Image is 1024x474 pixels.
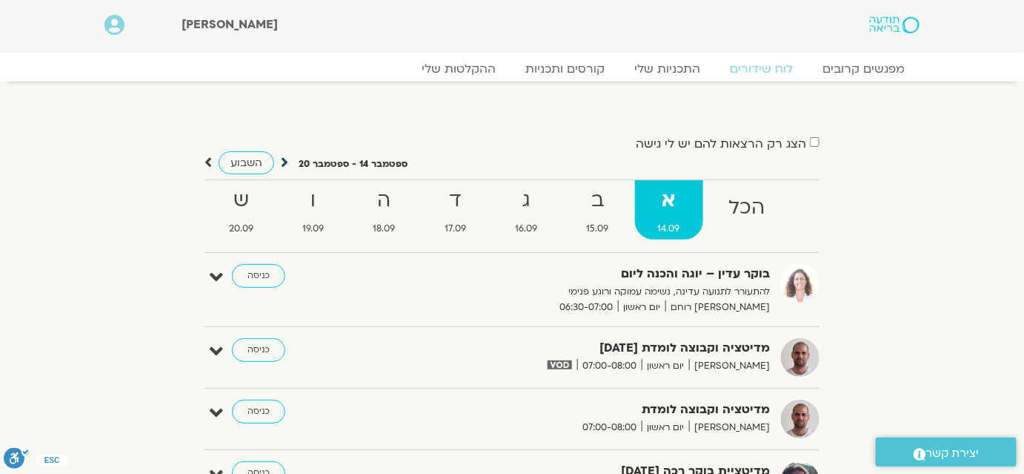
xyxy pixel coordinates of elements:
strong: ב [563,184,631,217]
span: 18.09 [350,221,419,237]
span: [PERSON_NAME] רוחם [665,300,770,315]
span: 06:30-07:00 [554,300,618,315]
a: א14.09 [635,180,703,240]
span: 17.09 [422,221,489,237]
strong: הכל [706,191,788,225]
span: יום ראשון [642,420,689,435]
a: ה18.09 [350,180,419,240]
strong: א [635,184,703,217]
a: קורסים ותכניות [511,62,619,76]
a: התכניות שלי [619,62,715,76]
label: הצג רק הרצאות להם יש לי גישה [636,137,806,151]
strong: ה [350,184,419,217]
strong: בוקר עדין – יוגה והכנה ליום [407,264,770,284]
span: יום ראשון [618,300,665,315]
a: ד17.09 [422,180,489,240]
strong: ד [422,184,489,217]
img: vodicon [548,361,572,369]
strong: ג [492,184,560,217]
a: ש20.09 [206,180,276,240]
span: [PERSON_NAME] [182,16,279,33]
a: ההקלטות שלי [407,62,511,76]
span: השבוע [230,156,262,170]
strong: מדיטציה וקבוצה לומדת [DATE] [407,338,770,358]
a: ג16.09 [492,180,560,240]
strong: ש [206,184,276,217]
span: יצירת קשר [926,444,980,464]
a: ב15.09 [563,180,631,240]
span: 15.09 [563,221,631,237]
a: כניסה [232,264,285,288]
nav: Menu [104,62,920,76]
a: לוח שידורים [715,62,808,76]
span: 19.09 [279,221,347,237]
span: 07:00-08:00 [577,358,642,374]
span: [PERSON_NAME] [689,358,770,374]
a: ו19.09 [279,180,347,240]
span: יום ראשון [642,358,689,374]
strong: מדיטציה וקבוצה לומדת [407,400,770,420]
a: יצירת קשר [876,438,1017,467]
a: השבוע [219,151,274,174]
a: כניסה [232,338,285,362]
span: 14.09 [635,221,703,237]
span: 07:00-08:00 [577,420,642,435]
span: [PERSON_NAME] [689,420,770,435]
strong: ו [279,184,347,217]
p: להתעורר לתנועה עדינה, נשימה עמוקה ורוגע פנימי [407,284,770,300]
span: 16.09 [492,221,560,237]
p: ספטמבר 14 - ספטמבר 20 [299,157,408,172]
a: מפגשים קרובים [808,62,920,76]
a: הכל [706,180,788,240]
a: כניסה [232,400,285,424]
span: 20.09 [206,221,276,237]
